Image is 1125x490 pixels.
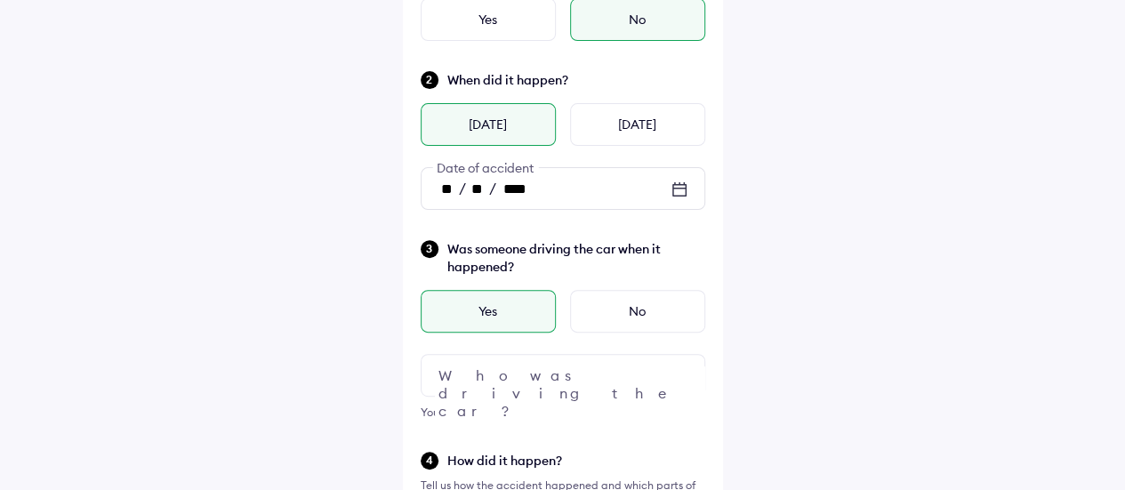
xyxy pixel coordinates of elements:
div: [DATE] [421,103,556,146]
span: Date of accident [432,160,538,176]
div: Yes [421,290,556,333]
span: / [489,179,496,197]
span: How did it happen? [447,452,705,470]
div: [DATE] [570,103,705,146]
span: Was someone driving the car when it happened? [447,240,705,276]
div: You can file a claim even if someone else was driving [421,404,705,422]
span: When did it happen? [447,71,705,89]
div: No [570,290,705,333]
span: / [459,179,466,197]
